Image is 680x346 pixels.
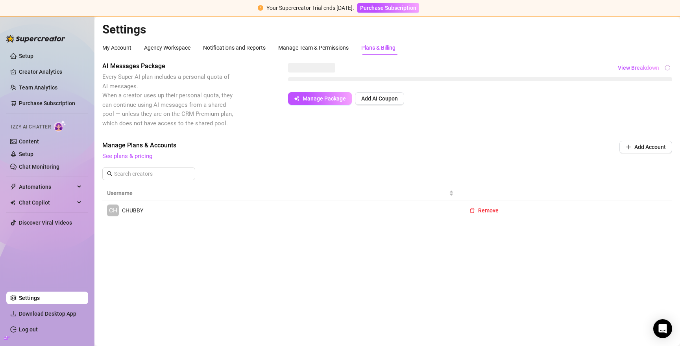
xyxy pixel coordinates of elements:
span: Automations [19,180,75,193]
span: Remove [478,207,499,214]
div: Notifications and Reports [203,43,266,52]
div: My Account [102,43,131,52]
img: AI Chatter [54,120,66,132]
a: Setup [19,151,33,157]
a: Settings [19,295,40,301]
button: Add Account [619,141,672,153]
div: Agency Workspace [144,43,190,52]
span: Izzy AI Chatter [11,123,51,131]
span: Download Desktop App [19,311,76,317]
button: Remove [463,204,505,217]
img: Chat Copilot [10,200,15,205]
span: CHUBBY [122,207,143,214]
span: delete [469,208,475,213]
span: AI Messages Package [102,61,235,71]
span: View Breakdown [618,65,659,71]
span: Your Supercreator Trial ends [DATE]. [266,5,354,11]
a: Setup [19,53,33,59]
span: exclamation-circle [258,5,263,11]
span: Every Super AI plan includes a personal quota of AI messages. When a creator uses up their person... [102,73,233,127]
a: Chat Monitoring [19,164,59,170]
div: Open Intercom Messenger [653,319,672,338]
span: Username [107,189,447,197]
a: Discover Viral Videos [19,220,72,226]
div: Plans & Billing [361,43,395,52]
span: plus [626,144,631,150]
a: See plans & pricing [102,153,152,160]
input: Search creators [114,169,184,178]
button: View Breakdown [617,61,660,74]
a: Content [19,138,39,145]
h2: Settings [102,22,672,37]
button: Purchase Subscription [357,3,419,13]
span: download [10,311,17,317]
a: Purchase Subscription [357,5,419,11]
button: Add AI Coupon [355,92,404,105]
span: thunderbolt [10,184,17,190]
button: Manage Package [288,92,352,105]
span: Manage Package [303,95,346,102]
a: Team Analytics [19,84,57,91]
span: Purchase Subscription [360,5,416,11]
div: Manage Team & Permissions [278,43,349,52]
span: Add AI Coupon [361,95,398,102]
a: Purchase Subscription [19,100,75,106]
span: reload [664,64,671,71]
span: Manage Plans & Accounts [102,141,566,150]
a: Creator Analytics [19,65,82,78]
span: Chat Copilot [19,196,75,209]
img: logo-BBDzfeDw.svg [6,35,65,43]
a: Log out [19,326,38,333]
span: build [4,335,9,340]
th: Username [102,186,458,201]
span: CH [109,205,117,215]
span: search [107,171,113,177]
span: Add Account [634,144,666,150]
